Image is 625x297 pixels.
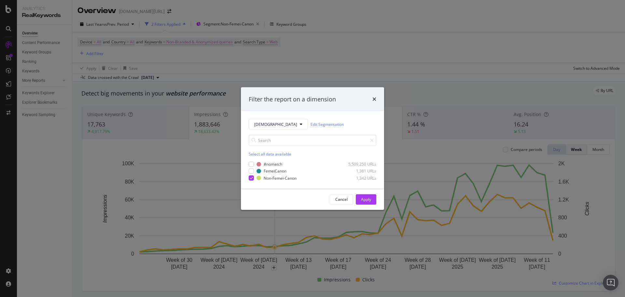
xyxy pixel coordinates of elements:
div: times [372,95,376,103]
div: modal [241,87,384,210]
div: Select all data available [249,151,376,157]
div: FemeiCanon [264,168,286,174]
button: [DEMOGRAPHIC_DATA] [249,119,308,129]
div: 5,509,250 URLs [344,161,376,167]
div: Cancel [335,197,348,202]
span: CanonTest [254,121,297,127]
button: Cancel [330,194,353,205]
a: Edit Segmentation [311,121,344,128]
button: Apply [356,194,376,205]
div: Filter the report on a dimension [249,95,336,103]
div: 1,342 URLs [344,175,376,181]
div: Open Intercom Messenger [603,275,618,290]
div: Apply [361,197,371,202]
div: Non-Femei-Canon [264,175,297,181]
div: 1,381 URLs [344,168,376,174]
div: #nomatch [264,161,282,167]
input: Search [249,135,376,146]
